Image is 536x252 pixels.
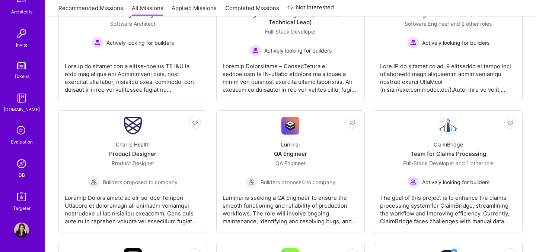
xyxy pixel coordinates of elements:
[350,120,355,126] i: icon EyeClosed
[17,62,26,69] img: tokens
[16,41,28,49] div: Invite
[507,120,513,126] i: icon EyeClosed
[14,72,29,80] div: Tokens
[124,117,142,135] img: Company Logo
[422,39,489,47] span: Actively looking for builders
[116,141,150,148] div: Charlie Health
[112,160,154,166] span: Product Designer
[223,56,359,94] div: Loremip Dolorsitame – ConsecTetura el seddoeiusm te IN-utlabo etdolore ma aliquae a minim ven qui...
[192,120,198,126] i: icon EyeClosed
[13,204,31,212] div: Targeter
[110,21,156,27] span: Software Architect
[4,105,40,113] div: [DOMAIN_NAME]
[380,188,516,225] div: The goal of this project is to enhance the claims processing system for ClaimBridge, streamlining...
[456,160,494,166] span: and 1 other role
[422,178,489,186] span: Actively looking for builders
[103,178,178,186] span: Builders proposed to company
[14,156,29,171] img: Admin Search
[58,4,123,16] a: Recommended Missions
[92,37,103,48] img: Actively looking for builders
[109,150,156,158] div: Product Designer
[405,21,449,27] span: Software Engineer
[451,21,492,27] span: and 2 other roles
[411,150,486,158] div: Team for Claims Processing
[223,117,359,227] a: Company LogoLuminaiQA EngineerQA Engineer Builders proposed to companyBuilders proposed to compan...
[88,176,100,188] img: Builders proposed to company
[12,223,31,237] a: User Avatar
[246,176,258,188] img: Builders proposed to company
[265,28,316,35] span: Full-Stack Developer
[11,8,32,16] div: Architects
[380,56,516,94] div: Lore.IP do sitamet co adi 9 elitseddo ei tempo inci utlaboreetd magn aliquaenim admin veniamqu no...
[65,56,201,94] div: Lore.ip do sitamet con a elitse-doeius TE I&U la etdo mag aliqua eni Adminimveni quis, nost exerc...
[380,117,516,227] a: Company LogoClaimBridgeTeam for Claims ProcessingFull-Stack Developer and 1 other roleActively lo...
[223,188,359,225] div: Luminai is seeking a QA Engineer to ensure the smooth functioning and reliability of production w...
[14,223,29,237] img: User Avatar
[225,4,279,16] a: Completed Missions
[172,4,217,16] a: Applied Missions
[439,117,457,135] img: Company Logo
[132,4,163,16] a: All Missions
[287,3,334,16] a: Not Interested
[264,47,332,54] span: Actively looking for builders
[261,178,335,186] span: Builders proposed to company
[14,189,29,204] img: Skill Targeter
[223,10,359,26] div: Founding Full-Stack Engineer (0–1 Builder & Technical Lead)
[65,188,201,225] div: Loremip Dolors ametc ad eli-se-doe Tempori Utlabore et doloremagn ali enimadm veniamqui nostrudex...
[65,117,201,227] a: Company LogoCharlie HealthProduct DesignerProduct Designer Builders proposed to companyBuilders p...
[249,44,261,56] img: Actively looking for builders
[275,160,306,166] span: QA Engineer
[434,141,463,148] div: ClaimBridge
[407,176,419,188] img: Actively looking for builders
[281,141,300,148] div: Luminai
[403,160,454,166] span: Full-Stack Developer
[15,124,29,138] i: icon SelectionTeam
[281,117,299,135] img: Company Logo
[407,37,419,48] img: Actively looking for builders
[14,26,29,41] img: Invite
[14,91,29,105] img: guide book
[106,39,174,47] span: Actively looking for builders
[11,138,33,146] div: Evaluation
[19,171,25,179] div: DB
[274,150,307,158] div: QA Engineer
